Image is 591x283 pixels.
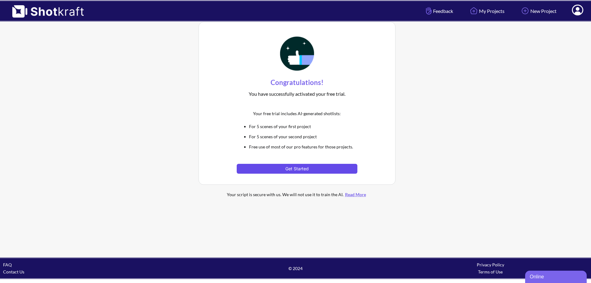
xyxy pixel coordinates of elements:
a: Read More [344,192,368,197]
img: Hand Icon [424,6,433,16]
a: FAQ [3,262,12,267]
div: Your free trial includes AI-generated shotlists: [237,108,357,119]
div: Terms of Use [393,268,588,275]
a: My Projects [464,3,509,19]
div: Congratulations! [237,76,357,89]
img: Add Icon [520,6,530,16]
span: Feedback [424,7,453,14]
div: You have successfully activated your free trial. [237,89,357,99]
div: Your script is secure with us. We will not use it to train the AI. [214,191,380,198]
li: For 5 scenes of your second project [249,133,357,140]
img: Thumbs Up Icon [278,34,316,73]
span: © 2024 [198,265,393,272]
li: Free use of most of our pro features for those projects. [249,143,357,150]
a: New Project [515,3,561,19]
div: Privacy Policy [393,261,588,268]
img: Home Icon [468,6,479,16]
li: For 5 scenes of your first project [249,123,357,130]
button: Get Started [237,164,357,174]
a: Contact Us [3,269,24,274]
iframe: chat widget [525,269,588,283]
